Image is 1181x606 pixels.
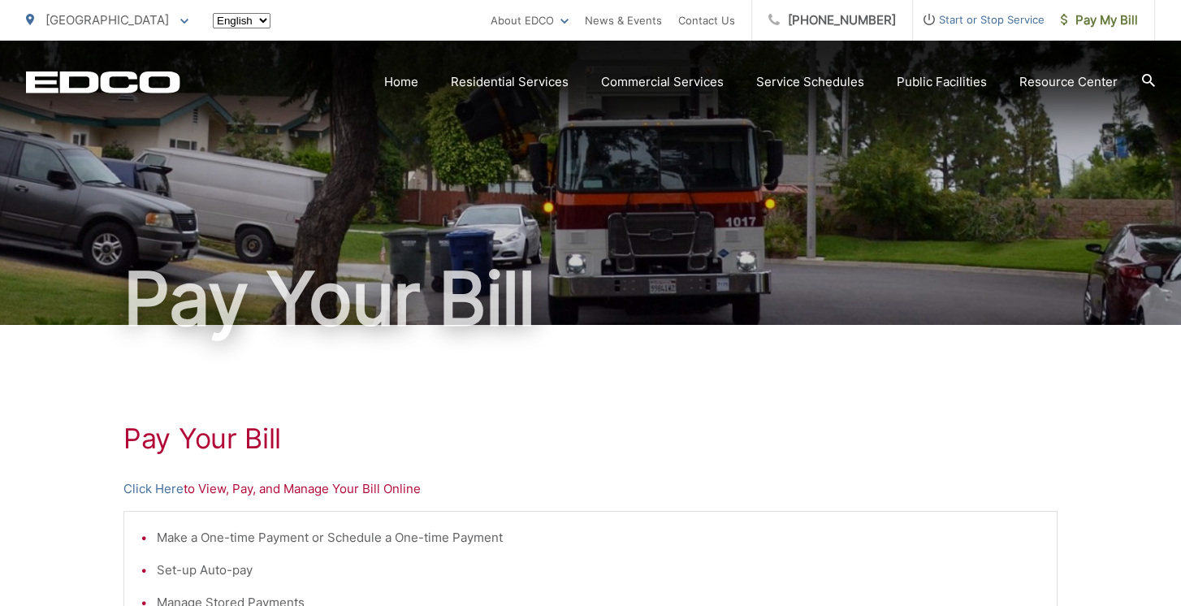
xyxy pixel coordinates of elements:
h1: Pay Your Bill [123,422,1058,455]
a: News & Events [585,11,662,30]
a: Commercial Services [601,72,724,92]
h1: Pay Your Bill [26,258,1155,340]
p: to View, Pay, and Manage Your Bill Online [123,479,1058,499]
a: Home [384,72,418,92]
li: Make a One-time Payment or Schedule a One-time Payment [157,528,1040,548]
li: Set-up Auto-pay [157,561,1040,580]
a: Residential Services [451,72,569,92]
span: [GEOGRAPHIC_DATA] [45,12,169,28]
a: Contact Us [678,11,735,30]
a: EDCD logo. Return to the homepage. [26,71,180,93]
a: About EDCO [491,11,569,30]
a: Public Facilities [897,72,987,92]
select: Select a language [213,13,270,28]
a: Click Here [123,479,184,499]
a: Resource Center [1019,72,1118,92]
a: Service Schedules [756,72,864,92]
span: Pay My Bill [1061,11,1138,30]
